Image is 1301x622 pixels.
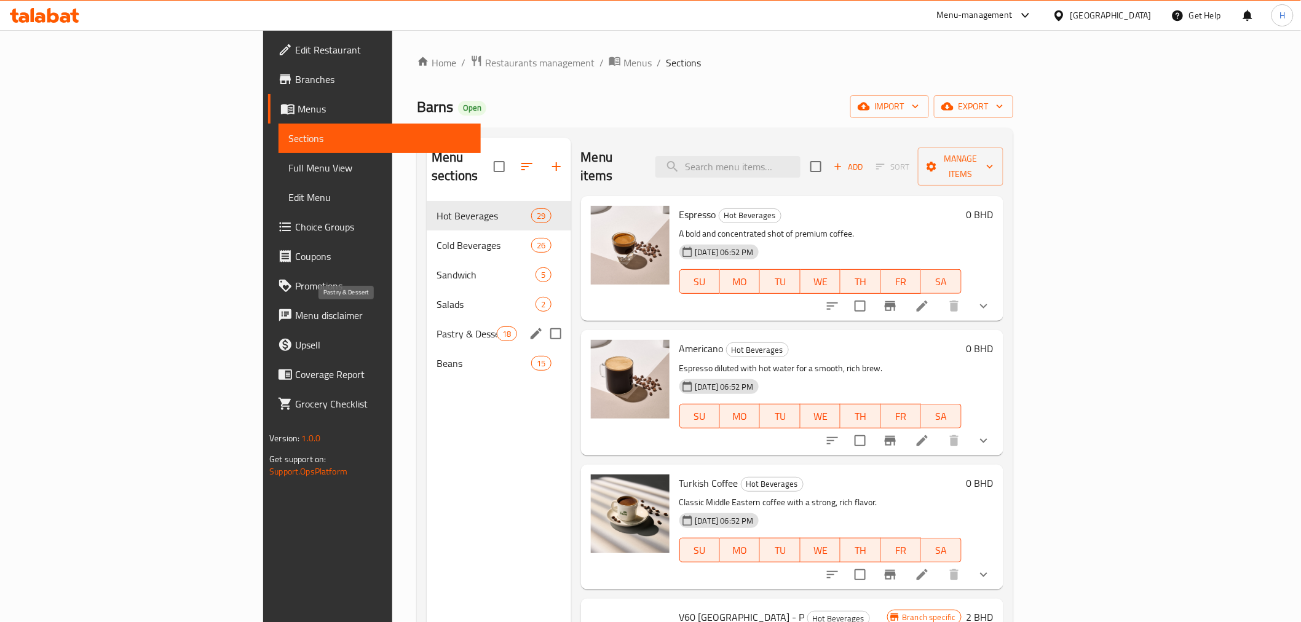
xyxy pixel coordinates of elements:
button: delete [939,426,969,455]
li: / [599,55,604,70]
button: WE [801,404,840,428]
button: SA [921,538,961,562]
a: Full Menu View [279,153,480,183]
button: TH [840,404,880,428]
span: Select section [803,154,829,179]
span: 26 [532,240,550,251]
button: delete [939,560,969,589]
span: Branches [295,72,470,87]
span: Select to update [847,562,873,588]
div: [GEOGRAPHIC_DATA] [1070,9,1152,22]
button: Branch-specific-item [876,560,905,589]
a: Coverage Report [268,360,480,389]
a: Grocery Checklist [268,389,480,419]
button: Branch-specific-item [876,426,905,455]
span: Add item [829,157,868,176]
span: FR [886,407,916,425]
span: SU [685,273,715,291]
span: Hot Beverages [727,343,788,357]
span: [DATE] 06:52 PM [690,515,759,527]
button: delete [939,291,969,321]
button: SA [921,404,961,428]
div: items [536,297,551,312]
span: 29 [532,210,550,222]
a: Menu disclaimer [268,301,480,330]
span: Menus [298,101,470,116]
div: items [497,326,516,341]
img: Americano [591,340,670,419]
span: Hot Beverages [437,208,531,223]
div: Sandwich5 [427,260,571,289]
span: 15 [532,358,550,369]
span: MO [725,273,755,291]
span: WE [805,407,836,425]
span: Salads [437,297,536,312]
p: A bold and concentrated shot of premium coffee. [679,226,962,242]
a: Branches [268,65,480,94]
span: TH [845,407,876,425]
a: Edit menu item [915,299,930,313]
span: SA [926,541,956,559]
span: Select all sections [486,154,512,179]
a: Choice Groups [268,212,480,242]
button: export [934,95,1013,118]
span: Select section first [868,157,918,176]
button: TH [840,269,880,294]
h6: 0 BHD [967,474,994,492]
span: TH [845,541,876,559]
button: sort-choices [818,560,847,589]
div: items [531,356,551,371]
button: MO [720,269,760,294]
a: Promotions [268,271,480,301]
span: TU [765,541,795,559]
span: SU [685,407,715,425]
button: SU [679,538,720,562]
span: Promotions [295,278,470,293]
p: Classic Middle Eastern coffee with a strong, rich flavor. [679,495,962,510]
span: 1.0.0 [302,430,321,446]
a: Menus [268,94,480,124]
span: Add [832,160,865,174]
button: WE [801,269,840,294]
button: FR [881,538,921,562]
div: Cold Beverages26 [427,230,571,260]
button: TU [760,538,800,562]
nav: breadcrumb [417,55,1013,71]
button: MO [720,538,760,562]
button: Add [829,157,868,176]
span: SU [685,541,715,559]
span: Sort sections [512,152,542,181]
button: WE [801,538,840,562]
span: MO [725,407,755,425]
span: Hot Beverages [719,208,781,222]
span: export [944,99,1003,114]
button: import [850,95,929,118]
a: Restaurants management [470,55,595,71]
button: edit [527,325,545,343]
button: Branch-specific-item [876,291,905,321]
span: Cold Beverages [437,238,531,253]
span: FR [886,541,916,559]
span: 5 [536,269,550,281]
span: Americano [679,339,724,358]
span: H [1279,9,1285,22]
h2: Menu items [581,148,641,185]
a: Edit menu item [915,433,930,448]
button: SU [679,269,720,294]
div: Menu-management [937,8,1013,23]
span: Manage items [928,151,994,182]
span: Coupons [295,249,470,264]
span: Select to update [847,428,873,454]
span: Full Menu View [288,160,470,175]
span: Espresso [679,205,716,224]
span: Turkish Coffee [679,474,738,492]
div: Sandwich [437,267,536,282]
span: SA [926,273,956,291]
span: WE [805,541,836,559]
div: Pastry & Dessert18edit [427,319,571,348]
div: items [531,208,551,223]
button: SU [679,404,720,428]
